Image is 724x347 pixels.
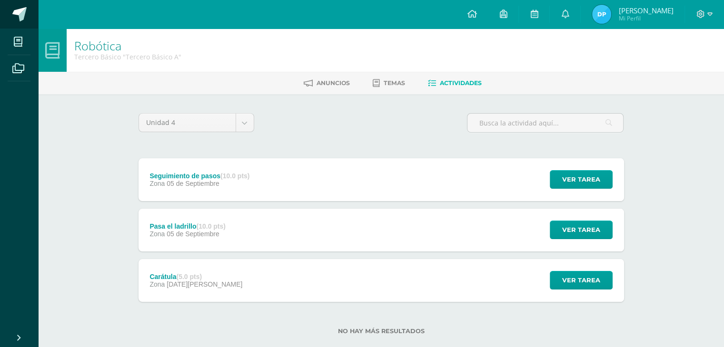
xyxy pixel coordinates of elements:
[220,172,249,180] strong: (10.0 pts)
[167,230,219,238] span: 05 de Septiembre
[592,5,611,24] img: 0d3a33eb8b3c7a57f0f936fc2ca6aa8f.png
[618,14,673,22] span: Mi Perfil
[167,180,219,187] span: 05 de Septiembre
[167,280,242,288] span: [DATE][PERSON_NAME]
[562,171,600,188] span: Ver tarea
[304,76,350,91] a: Anuncios
[176,273,202,280] strong: (5.0 pts)
[317,79,350,87] span: Anuncios
[149,230,165,238] span: Zona
[428,76,482,91] a: Actividades
[139,328,624,335] label: No hay más resultados
[149,180,165,187] span: Zona
[467,114,623,132] input: Busca la actividad aquí...
[562,271,600,289] span: Ver tarea
[550,271,613,289] button: Ver tarea
[74,52,181,61] div: Tercero Básico 'Tercero Básico A'
[149,273,242,280] div: Carátula
[618,6,673,15] span: [PERSON_NAME]
[139,114,254,132] a: Unidad 4
[373,76,405,91] a: Temas
[74,39,181,52] h1: Robótica
[196,222,225,230] strong: (10.0 pts)
[562,221,600,239] span: Ver tarea
[149,222,226,230] div: Pasa el ladrillo
[550,221,613,239] button: Ver tarea
[146,114,228,132] span: Unidad 4
[149,280,165,288] span: Zona
[440,79,482,87] span: Actividades
[149,172,249,180] div: Seguimiento de pasos
[550,170,613,189] button: Ver tarea
[384,79,405,87] span: Temas
[74,38,121,54] a: Robótica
